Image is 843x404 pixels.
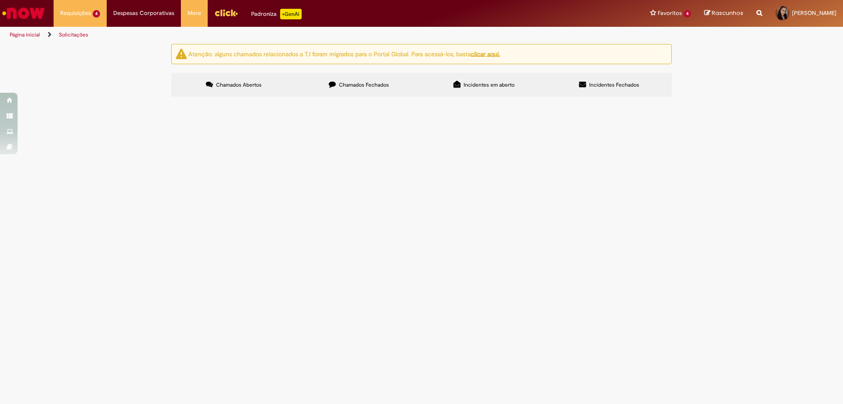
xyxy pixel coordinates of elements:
[792,9,836,17] span: [PERSON_NAME]
[471,50,500,58] a: clicar aqui.
[589,81,639,88] span: Incidentes Fechados
[339,81,389,88] span: Chamados Fechados
[251,9,302,19] div: Padroniza
[59,31,88,38] a: Solicitações
[93,10,100,18] span: 4
[704,9,743,18] a: Rascunhos
[464,81,515,88] span: Incidentes em aberto
[216,81,262,88] span: Chamados Abertos
[214,6,238,19] img: click_logo_yellow_360x200.png
[60,9,91,18] span: Requisições
[684,10,691,18] span: 4
[187,9,201,18] span: More
[7,27,555,43] ul: Trilhas de página
[10,31,40,38] a: Página inicial
[280,9,302,19] p: +GenAi
[113,9,174,18] span: Despesas Corporativas
[188,50,500,58] ng-bind-html: Atenção: alguns chamados relacionados a T.I foram migrados para o Portal Global. Para acessá-los,...
[1,4,46,22] img: ServiceNow
[712,9,743,17] span: Rascunhos
[658,9,682,18] span: Favoritos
